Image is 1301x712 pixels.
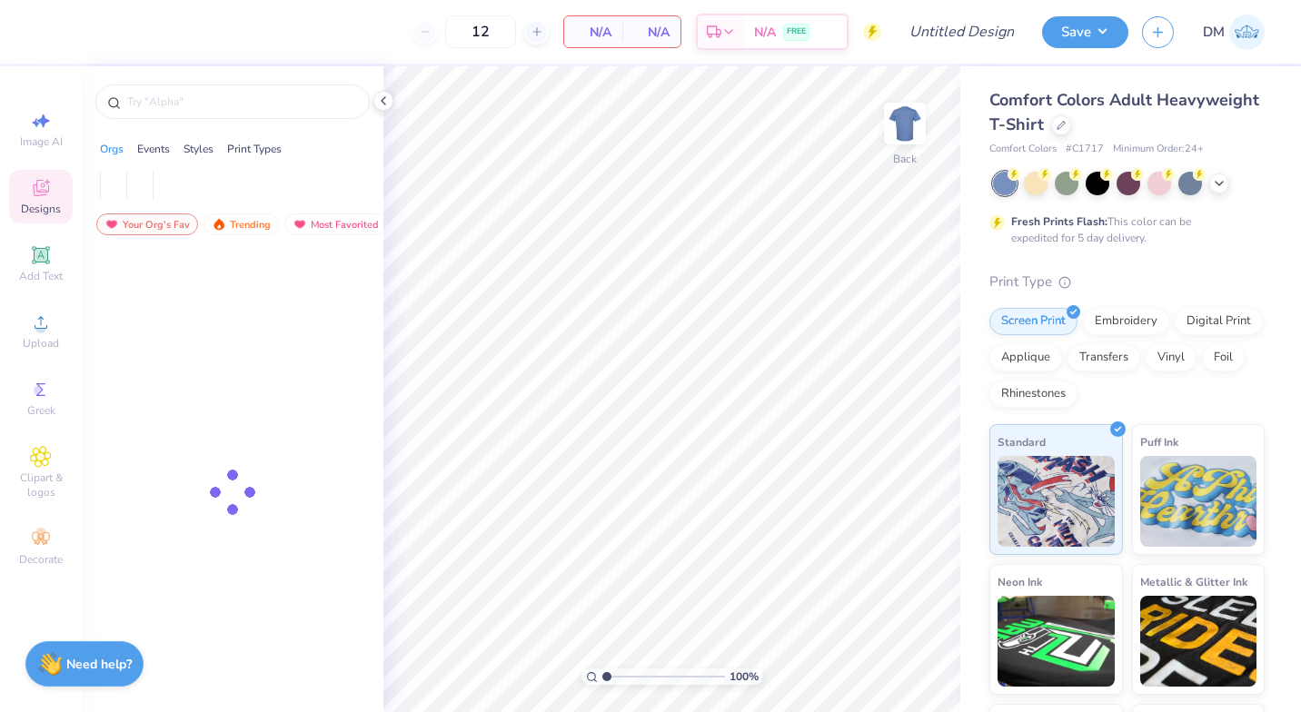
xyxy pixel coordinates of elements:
[1202,344,1245,371] div: Foil
[66,656,132,673] strong: Need help?
[27,403,55,418] span: Greek
[787,25,806,38] span: FREE
[1140,596,1257,687] img: Metallic & Glitter Ink
[293,218,307,231] img: most_fav.gif
[23,336,59,351] span: Upload
[893,151,917,167] div: Back
[754,23,776,42] span: N/A
[445,15,516,48] input: – –
[100,141,124,157] div: Orgs
[1066,142,1104,157] span: # C1717
[575,23,611,42] span: N/A
[1146,344,1197,371] div: Vinyl
[19,269,63,283] span: Add Text
[887,105,923,142] img: Back
[125,93,358,111] input: Try "Alpha"
[1203,15,1265,50] a: DM
[989,272,1265,292] div: Print Type
[137,141,170,157] div: Events
[1175,308,1263,335] div: Digital Print
[633,23,670,42] span: N/A
[204,213,279,235] div: Trending
[96,213,198,235] div: Your Org's Fav
[998,456,1115,547] img: Standard
[1140,572,1247,591] span: Metallic & Glitter Ink
[19,552,63,567] span: Decorate
[895,14,1028,50] input: Untitled Design
[989,308,1078,335] div: Screen Print
[1203,22,1225,43] span: DM
[1140,456,1257,547] img: Puff Ink
[989,89,1259,135] span: Comfort Colors Adult Heavyweight T-Shirt
[1083,308,1169,335] div: Embroidery
[1113,142,1204,157] span: Minimum Order: 24 +
[998,596,1115,687] img: Neon Ink
[227,141,282,157] div: Print Types
[1042,16,1128,48] button: Save
[989,344,1062,371] div: Applique
[998,432,1046,451] span: Standard
[1011,214,1107,229] strong: Fresh Prints Flash:
[212,218,226,231] img: trending.gif
[1229,15,1265,50] img: Daijha Mckinley
[104,218,119,231] img: most_fav.gif
[184,141,214,157] div: Styles
[20,134,63,149] span: Image AI
[730,668,759,685] span: 100 %
[998,572,1042,591] span: Neon Ink
[989,381,1078,408] div: Rhinestones
[9,470,73,499] span: Clipart & logos
[284,213,387,235] div: Most Favorited
[1068,344,1140,371] div: Transfers
[1011,213,1235,246] div: This color can be expedited for 5 day delivery.
[989,142,1057,157] span: Comfort Colors
[1140,432,1178,451] span: Puff Ink
[21,202,61,216] span: Designs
